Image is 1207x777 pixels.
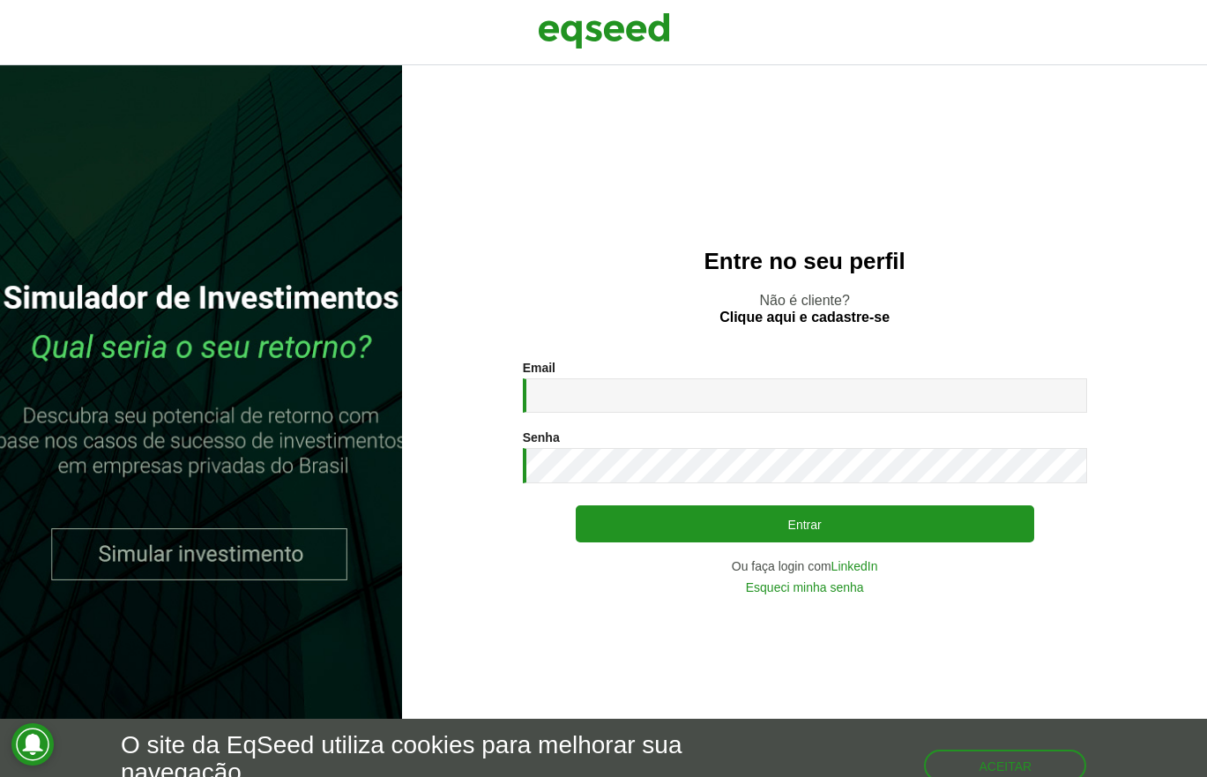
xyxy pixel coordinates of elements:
[523,431,560,444] label: Senha
[437,292,1172,325] p: Não é cliente?
[576,505,1034,542] button: Entrar
[719,310,890,325] a: Clique aqui e cadastre-se
[538,9,670,53] img: EqSeed Logo
[746,581,864,594] a: Esqueci minha senha
[523,362,555,374] label: Email
[523,560,1087,572] div: Ou faça login com
[831,560,878,572] a: LinkedIn
[437,249,1172,274] h2: Entre no seu perfil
